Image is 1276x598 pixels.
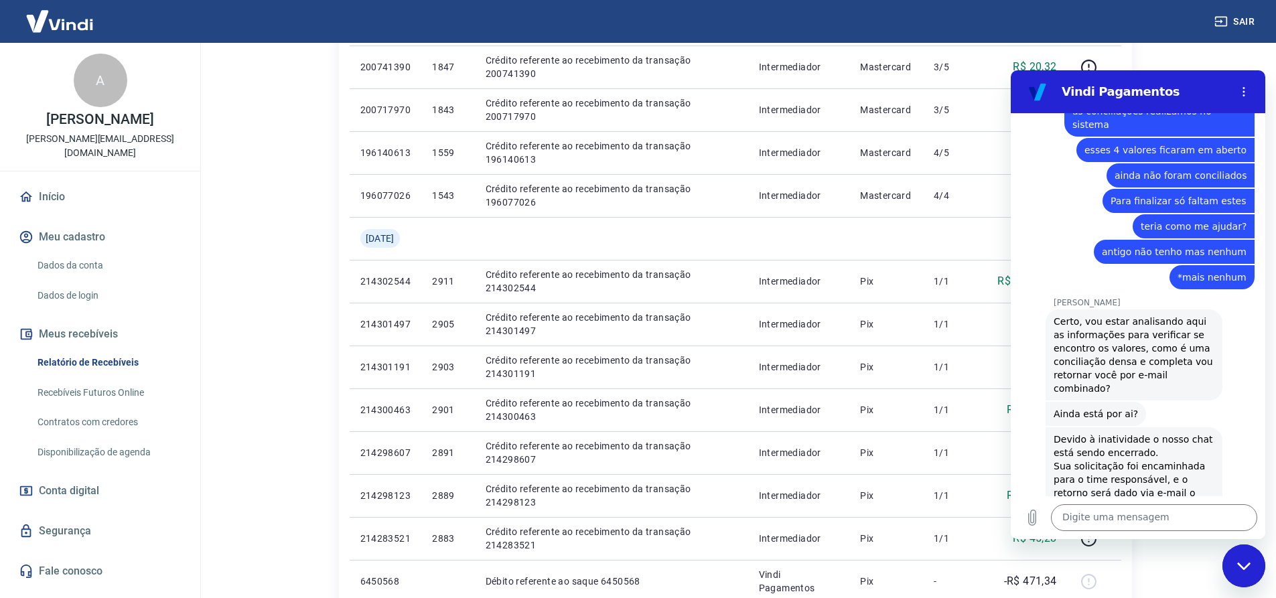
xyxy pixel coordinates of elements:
p: Intermediador [759,275,839,288]
p: 214301191 [360,360,411,374]
p: 2891 [432,446,464,459]
p: 4/5 [934,146,973,159]
p: 1847 [432,60,464,74]
a: Dados de login [32,282,184,309]
p: 214302544 [360,275,411,288]
p: Pix [860,575,912,588]
a: Dados da conta [32,252,184,279]
p: -R$ 471,34 [1004,573,1057,589]
p: R$ 20,32 [1013,59,1056,75]
p: Mastercard [860,189,912,202]
p: 1559 [432,146,464,159]
p: Pix [860,489,912,502]
p: Intermediador [759,489,839,502]
p: 2889 [432,489,464,502]
p: Crédito referente ao recebimento da transação 214283521 [486,525,737,552]
p: Crédito referente ao recebimento da transação 196140613 [486,139,737,166]
p: Pix [860,446,912,459]
p: Intermediador [759,60,839,74]
p: R$ 1.556,33 [997,273,1056,289]
a: Contratos com credores [32,408,184,436]
p: Intermediador [759,403,839,417]
p: 1/1 [934,360,973,374]
p: 2883 [432,532,464,545]
a: Início [16,182,184,212]
p: [PERSON_NAME][EMAIL_ADDRESS][DOMAIN_NAME] [11,132,190,160]
p: Intermediador [759,446,839,459]
p: Crédito referente ao recebimento da transação 214298607 [486,439,737,466]
p: 2901 [432,403,464,417]
p: 1843 [432,103,464,117]
a: Conta digital [16,476,184,506]
p: 2903 [432,360,464,374]
p: Vindi Pagamentos [759,568,839,595]
p: Crédito referente ao recebimento da transação 196077026 [486,182,737,209]
p: Intermediador [759,360,839,374]
p: 196140613 [360,146,411,159]
p: 1/1 [934,489,973,502]
p: 1/1 [934,317,973,331]
span: Conta digital [39,481,99,500]
p: Intermediador [759,146,839,159]
a: Recebíveis Futuros Online [32,379,184,406]
p: 1543 [432,189,464,202]
button: Sair [1212,9,1260,34]
p: 214298607 [360,446,411,459]
p: Crédito referente ao recebimento da transação 214300463 [486,396,737,423]
p: R$ 176,02 [1007,488,1057,504]
p: Mastercard [860,60,912,74]
p: Pix [860,532,912,545]
p: Mastercard [860,103,912,117]
p: Intermediador [759,532,839,545]
p: Intermediador [759,189,839,202]
p: R$ 108,98 [1007,402,1057,418]
p: - [934,575,973,588]
p: 2905 [432,317,464,331]
span: [DATE] [366,232,395,245]
p: Crédito referente ao recebimento da transação 214301191 [486,354,737,380]
p: 214301497 [360,317,411,331]
p: 3/5 [934,60,973,74]
p: 1/1 [934,446,973,459]
p: Intermediador [759,103,839,117]
p: Crédito referente ao recebimento da transação 214298123 [486,482,737,509]
p: 1/1 [934,403,973,417]
p: Intermediador [759,317,839,331]
div: A [74,54,127,107]
iframe: Janela de mensagens [1011,70,1265,539]
p: 200741390 [360,60,411,74]
p: 3/5 [934,103,973,117]
p: 200717970 [360,103,411,117]
iframe: Botão para abrir a janela de mensagens, conversa em andamento [1222,544,1265,587]
a: Relatório de Recebíveis [32,349,184,376]
a: Disponibilização de agenda [32,439,184,466]
p: Pix [860,275,912,288]
p: 214298123 [360,489,411,502]
p: 1/1 [934,275,973,288]
p: 6450568 [360,575,411,588]
p: Débito referente ao saque 6450568 [486,575,737,588]
p: 214300463 [360,403,411,417]
p: Crédito referente ao recebimento da transação 214301497 [486,311,737,338]
p: R$ 45,28 [1013,530,1056,546]
button: Meus recebíveis [16,319,184,349]
p: 196077026 [360,189,411,202]
p: Crédito referente ao recebimento da transação 214302544 [486,268,737,295]
p: 214283521 [360,532,411,545]
p: Crédito referente ao recebimento da transação 200717970 [486,96,737,123]
p: Crédito referente ao recebimento da transação 200741390 [486,54,737,80]
a: Segurança [16,516,184,546]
